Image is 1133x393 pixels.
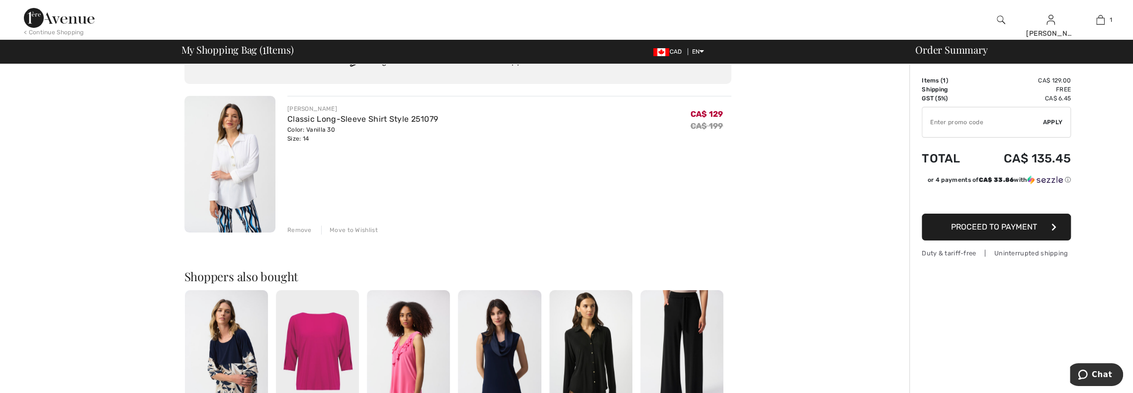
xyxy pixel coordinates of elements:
[321,226,378,235] div: Move to Wishlist
[1070,363,1123,388] iframe: Opens a widget where you can chat to one of our agents
[1043,118,1063,127] span: Apply
[690,121,723,131] s: CA$ 199
[976,85,1071,94] td: Free
[184,96,275,233] img: Classic Long-Sleeve Shirt Style 251079
[690,109,723,119] span: CA$ 129
[1046,14,1055,26] img: My Info
[653,48,686,55] span: CAD
[287,226,312,235] div: Remove
[24,8,94,28] img: 1ère Avenue
[943,77,946,84] span: 1
[287,114,438,124] a: Classic Long-Sleeve Shirt Style 251079
[922,94,976,103] td: GST (5%)
[692,48,704,55] span: EN
[1110,15,1112,24] span: 1
[922,85,976,94] td: Shipping
[1076,14,1125,26] a: 1
[922,214,1071,240] button: Proceed to Payment
[181,45,294,55] span: My Shopping Bag ( Items)
[976,94,1071,103] td: CA$ 6.45
[922,107,1043,137] input: Promo code
[976,76,1071,85] td: CA$ 129.00
[1026,28,1075,39] div: [PERSON_NAME]
[922,142,976,175] td: Total
[951,222,1037,232] span: Proceed to Payment
[922,175,1071,188] div: or 4 payments ofCA$ 33.86withSezzle Click to learn more about Sezzle
[903,45,1127,55] div: Order Summary
[262,42,266,55] span: 1
[1046,15,1055,24] a: Sign In
[922,248,1071,258] div: Duty & tariff-free | Uninterrupted shipping
[922,76,976,85] td: Items ( )
[287,125,438,143] div: Color: Vanilla 30 Size: 14
[184,270,731,282] h2: Shoppers also bought
[287,104,438,113] div: [PERSON_NAME]
[1027,175,1063,184] img: Sezzle
[978,176,1014,183] span: CA$ 33.86
[997,14,1005,26] img: search the website
[24,28,84,37] div: < Continue Shopping
[928,175,1071,184] div: or 4 payments of with
[653,48,669,56] img: Canadian Dollar
[922,188,1071,210] iframe: PayPal-paypal
[1096,14,1105,26] img: My Bag
[976,142,1071,175] td: CA$ 135.45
